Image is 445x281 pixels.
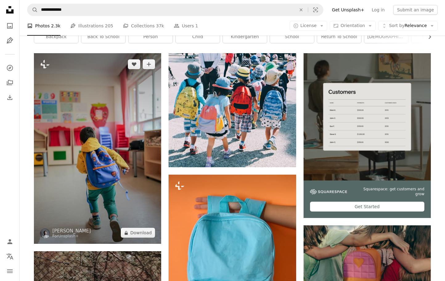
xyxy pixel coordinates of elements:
[4,77,16,89] a: Collections
[58,234,79,238] a: Unsplash+
[176,31,220,43] a: child
[328,5,368,15] a: Get Unsplash+
[389,23,404,28] span: Sort by
[4,34,16,47] a: Illustrations
[156,22,164,29] span: 37k
[169,53,296,167] img: group of people wearing white and orange backpacks walking on gray concrete pavement during daytime
[169,107,296,113] a: group of people wearing white and orange backpacks walking on gray concrete pavement during daytime
[317,31,361,43] a: return to school
[304,265,431,270] a: a group of young girls hugging each other
[310,189,347,195] img: file-1747939142011-51e5cc87e3c9
[34,31,78,43] a: backpack
[4,4,16,17] a: Home — Unsplash
[52,228,91,234] a: [PERSON_NAME]
[128,59,140,69] button: Like
[308,4,323,16] button: Visual search
[4,62,16,74] a: Explore
[310,202,424,212] div: Get Started
[34,146,161,151] a: a little boy with a blue backpack running in a room
[70,16,113,36] a: Illustrations 205
[27,4,323,16] form: Find visuals sitewide
[223,31,267,43] a: kindergarten
[195,22,198,29] span: 1
[368,5,388,15] a: Log in
[424,31,431,43] button: scroll list to the right
[330,21,376,31] button: Orientation
[300,23,317,28] span: License
[290,21,328,31] button: License
[40,228,50,238] img: Go to Yunus Tuğ's profile
[129,31,173,43] a: person
[364,31,408,43] a: [DEMOGRAPHIC_DATA]
[304,53,431,180] img: file-1747939376688-baf9a4a454ffimage
[304,53,431,218] a: Squarespace: get customers and growGet Started
[169,267,296,272] a: A person holding a blue backpack on an orange background
[4,265,16,277] button: Menu
[105,22,113,29] span: 205
[81,31,125,43] a: back to school
[27,4,38,16] button: Search Unsplash
[143,59,155,69] button: Add to Collection
[341,23,365,28] span: Orientation
[354,187,424,197] span: Squarespace: get customers and grow
[4,20,16,32] a: Photos
[378,21,438,31] button: Sort byRelevance
[389,23,427,29] span: Relevance
[174,16,198,36] a: Users 1
[34,53,161,244] img: a little boy with a blue backpack running in a room
[4,91,16,104] a: Download History
[121,228,155,238] button: Download
[123,16,164,36] a: Collections 37k
[52,234,91,239] div: For
[4,250,16,263] button: Language
[270,31,314,43] a: school
[4,235,16,248] a: Log in / Sign up
[294,4,308,16] button: Clear
[393,5,438,15] button: Submit an image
